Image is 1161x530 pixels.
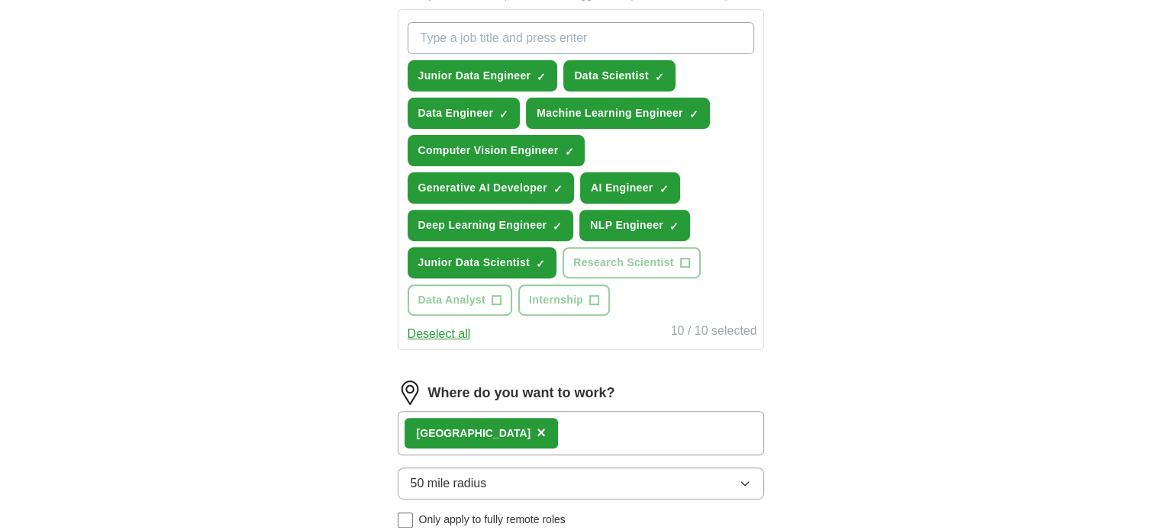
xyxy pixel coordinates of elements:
[408,284,513,316] button: Data Analyst
[408,210,574,241] button: Deep Learning Engineer✓
[418,68,531,84] span: Junior Data Engineer
[574,68,649,84] span: Data Scientist
[418,143,559,159] span: Computer Vision Engineer
[408,22,754,54] input: Type a job title and press enter
[408,247,557,278] button: Junior Data Scientist✓
[689,108,698,120] span: ✓
[428,383,615,403] label: Where do you want to work?
[590,217,663,233] span: NLP Engineer
[418,180,547,196] span: Generative AI Developer
[669,220,679,233] span: ✓
[408,325,471,343] button: Deselect all
[499,108,508,120] span: ✓
[398,512,413,528] input: Only apply to fully remote roles
[408,135,585,166] button: Computer Vision Engineer✓
[573,255,674,271] span: Research Scientist
[579,210,690,241] button: NLP Engineer✓
[417,426,531,442] div: [GEOGRAPHIC_DATA]
[563,60,676,92] button: Data Scientist✓
[564,146,573,158] span: ✓
[398,381,422,405] img: location.png
[408,98,521,129] button: Data Engineer✓
[580,172,680,204] button: AI Engineer✓
[537,424,546,441] span: ×
[660,183,669,195] span: ✓
[591,180,653,196] span: AI Engineer
[537,71,546,83] span: ✓
[518,284,610,316] button: Internship
[418,105,494,121] span: Data Engineer
[553,183,563,195] span: ✓
[418,292,486,308] span: Data Analyst
[536,258,545,270] span: ✓
[526,98,710,129] button: Machine Learning Engineer✓
[398,467,764,499] button: 50 mile radius
[563,247,701,278] button: Research Scientist
[671,322,757,343] div: 10 / 10 selected
[418,217,547,233] span: Deep Learning Engineer
[418,255,531,271] span: Junior Data Scientist
[408,60,558,92] button: Junior Data Engineer✓
[553,220,562,233] span: ✓
[655,71,664,83] span: ✓
[419,512,566,528] span: Only apply to fully remote roles
[408,172,574,204] button: Generative AI Developer✓
[537,105,683,121] span: Machine Learning Engineer
[529,292,583,308] span: Internship
[411,474,487,493] span: 50 mile radius
[537,422,546,445] button: ×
